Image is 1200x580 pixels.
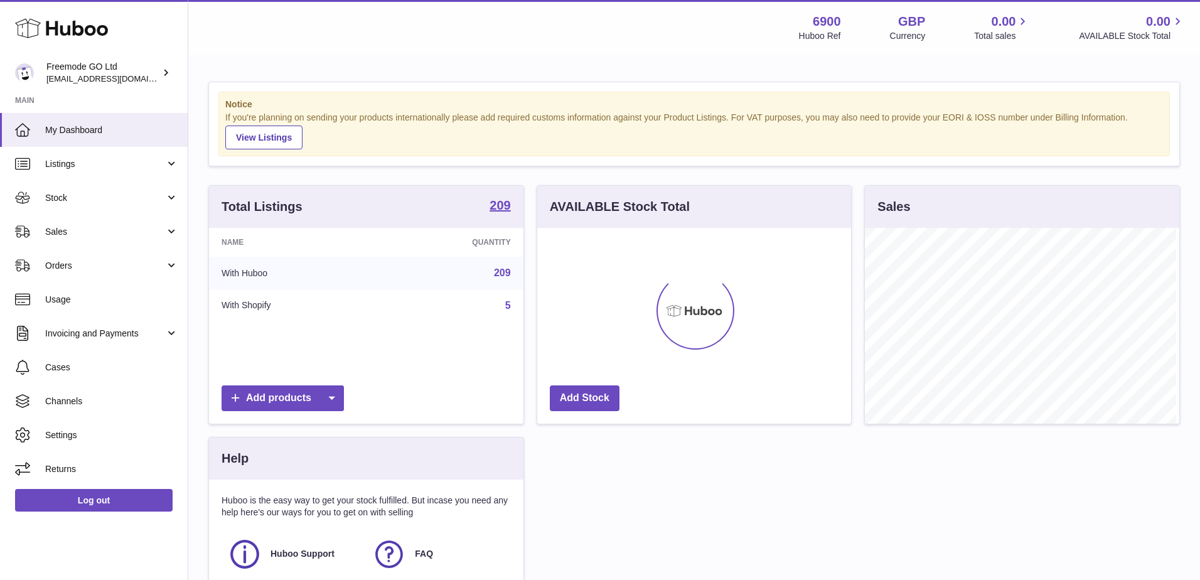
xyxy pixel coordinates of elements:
[228,537,360,571] a: Huboo Support
[45,192,165,204] span: Stock
[550,385,619,411] a: Add Stock
[494,267,511,278] a: 209
[890,30,926,42] div: Currency
[45,226,165,238] span: Sales
[45,328,165,340] span: Invoicing and Payments
[225,126,303,149] a: View Listings
[490,199,510,214] a: 209
[46,73,185,83] span: [EMAIL_ADDRESS][DOMAIN_NAME]
[1146,13,1171,30] span: 0.00
[974,30,1030,42] span: Total sales
[378,228,523,257] th: Quantity
[45,260,165,272] span: Orders
[222,198,303,215] h3: Total Listings
[45,158,165,170] span: Listings
[45,395,178,407] span: Channels
[45,124,178,136] span: My Dashboard
[799,30,841,42] div: Huboo Ref
[45,463,178,475] span: Returns
[222,450,249,467] h3: Help
[209,257,378,289] td: With Huboo
[15,63,34,82] img: internalAdmin-6900@internal.huboo.com
[1079,13,1185,42] a: 0.00 AVAILABLE Stock Total
[45,294,178,306] span: Usage
[46,61,159,85] div: Freemode GO Ltd
[225,112,1163,149] div: If you're planning on sending your products internationally please add required customs informati...
[372,537,504,571] a: FAQ
[974,13,1030,42] a: 0.00 Total sales
[222,495,511,518] p: Huboo is the easy way to get your stock fulfilled. But incase you need any help here's our ways f...
[415,548,433,560] span: FAQ
[225,99,1163,110] strong: Notice
[209,289,378,322] td: With Shopify
[45,429,178,441] span: Settings
[898,13,925,30] strong: GBP
[505,300,511,311] a: 5
[15,489,173,512] a: Log out
[271,548,335,560] span: Huboo Support
[1079,30,1185,42] span: AVAILABLE Stock Total
[45,362,178,373] span: Cases
[550,198,690,215] h3: AVAILABLE Stock Total
[813,13,841,30] strong: 6900
[490,199,510,212] strong: 209
[222,385,344,411] a: Add products
[877,198,910,215] h3: Sales
[992,13,1016,30] span: 0.00
[209,228,378,257] th: Name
